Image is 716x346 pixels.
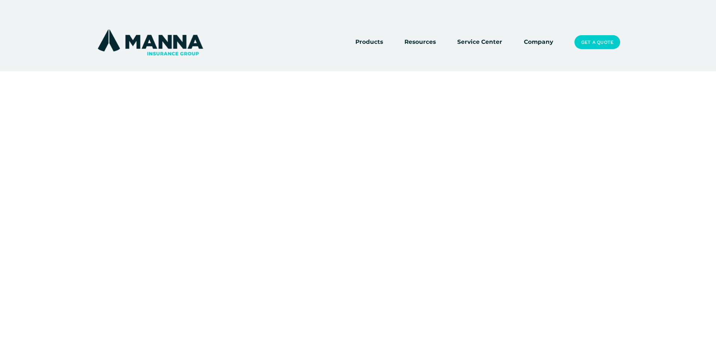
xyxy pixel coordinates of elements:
[524,37,553,48] a: Company
[404,37,436,47] span: Resources
[355,37,383,47] span: Products
[355,37,383,48] a: folder dropdown
[574,35,620,49] a: Get a Quote
[457,37,502,48] a: Service Center
[404,37,436,48] a: folder dropdown
[96,28,205,57] img: Manna Insurance Group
